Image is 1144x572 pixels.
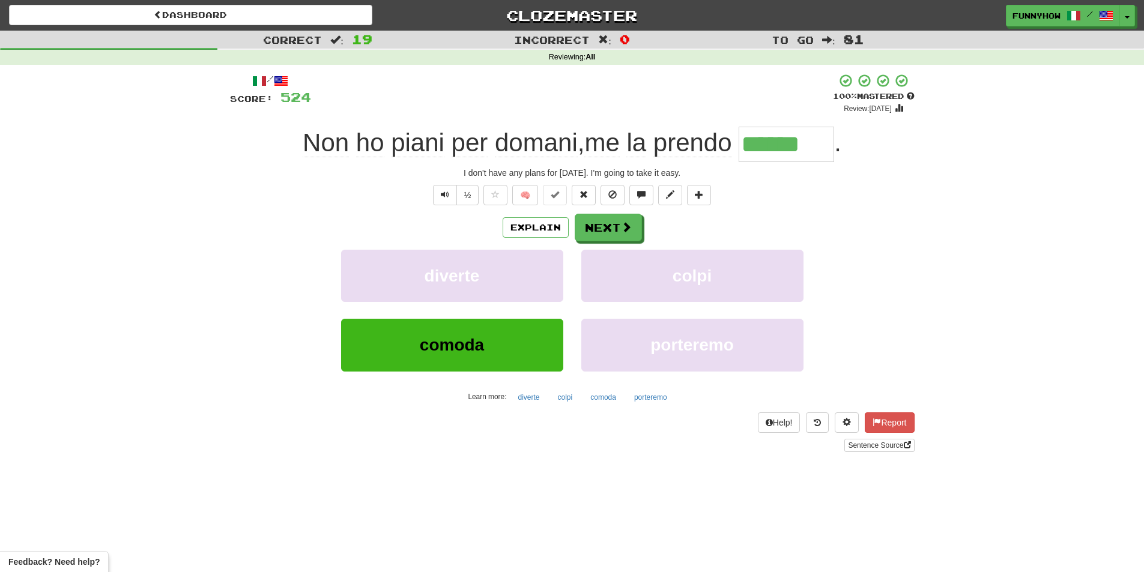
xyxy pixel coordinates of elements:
[673,266,712,285] span: colpi
[9,5,372,25] a: Dashboard
[844,439,914,452] a: Sentence Source
[658,185,682,205] button: Edit sentence (alt+d)
[598,35,611,45] span: :
[629,185,653,205] button: Discuss sentence (alt+u)
[391,128,444,157] span: piani
[420,336,484,354] span: comoda
[390,5,754,26] a: Clozemaster
[628,388,674,406] button: porteremo
[341,319,563,371] button: comoda
[772,34,814,46] span: To go
[352,32,372,46] span: 19
[330,35,344,45] span: :
[650,336,733,354] span: porteremo
[584,128,619,157] span: me
[1006,5,1120,26] a: Funnyhow /
[514,34,590,46] span: Incorrect
[483,185,507,205] button: Favorite sentence (alt+f)
[833,91,857,101] span: 100 %
[341,250,563,302] button: diverte
[356,128,384,157] span: ho
[620,32,630,46] span: 0
[844,104,892,113] small: Review: [DATE]
[230,167,915,179] div: I don't have any plans for [DATE]. I'm going to take it easy.
[503,217,569,238] button: Explain
[1087,10,1093,18] span: /
[687,185,711,205] button: Add to collection (alt+a)
[543,185,567,205] button: Set this sentence to 100% Mastered (alt+m)
[303,128,349,157] span: Non
[1012,10,1061,21] span: Funnyhow
[834,128,841,157] span: .
[844,32,864,46] span: 81
[512,388,546,406] button: diverte
[601,185,625,205] button: Ignore sentence (alt+i)
[303,128,739,157] span: ,
[865,412,914,433] button: Report
[230,73,311,88] div: /
[452,128,488,157] span: per
[425,266,480,285] span: diverte
[806,412,829,433] button: Round history (alt+y)
[653,128,732,157] span: prendo
[280,89,311,104] span: 524
[586,53,595,61] strong: All
[572,185,596,205] button: Reset to 0% Mastered (alt+r)
[456,185,479,205] button: ½
[584,388,623,406] button: comoda
[581,319,804,371] button: porteremo
[468,393,506,401] small: Learn more:
[433,185,457,205] button: Play sentence audio (ctl+space)
[575,214,642,241] button: Next
[833,91,915,102] div: Mastered
[495,128,578,157] span: domani
[431,185,479,205] div: Text-to-speech controls
[551,388,580,406] button: colpi
[758,412,800,433] button: Help!
[626,128,646,157] span: la
[230,94,273,104] span: Score:
[822,35,835,45] span: :
[8,556,100,568] span: Open feedback widget
[581,250,804,302] button: colpi
[263,34,322,46] span: Correct
[512,185,538,205] button: 🧠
